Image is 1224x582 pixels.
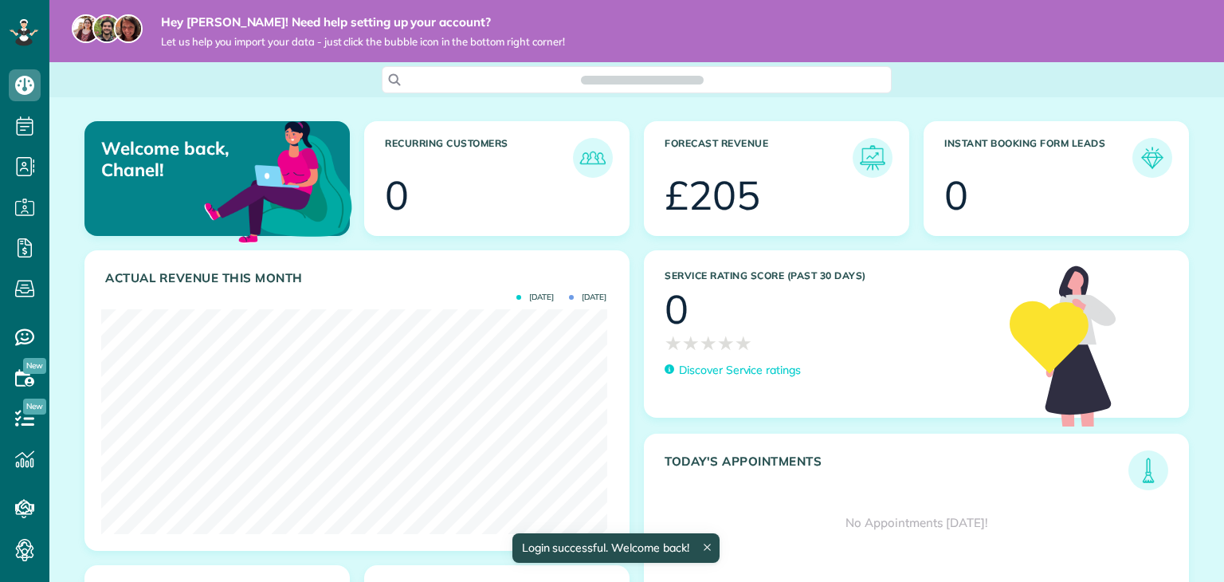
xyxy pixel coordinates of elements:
[735,329,752,357] span: ★
[665,138,853,178] h3: Forecast Revenue
[700,329,717,357] span: ★
[161,14,565,30] strong: Hey [PERSON_NAME]! Need help setting up your account?
[512,533,719,563] div: Login successful. Welcome back!
[201,103,355,258] img: dashboard_welcome-42a62b7d889689a78055ac9021e634bf52bae3f8056760290aed330b23ab8690.png
[645,490,1188,556] div: No Appointments [DATE]!
[1136,142,1168,174] img: icon_form_leads-04211a6a04a5b2264e4ee56bc0799ec3eb69b7e499cbb523a139df1d13a81ae0.png
[679,362,801,379] p: Discover Service ratings
[92,14,121,43] img: jorge-587dff0eeaa6aab1f244e6dc62b8924c3b6ad411094392a53c71c6c4a576187d.jpg
[665,454,1128,490] h3: Today's Appointments
[682,329,700,357] span: ★
[857,142,889,174] img: icon_forecast_revenue-8c13a41c7ed35a8dcfafea3cbb826a0462acb37728057bba2d056411b612bbbe.png
[569,293,606,301] span: [DATE]
[665,329,682,357] span: ★
[72,14,100,43] img: maria-72a9807cf96188c08ef61303f053569d2e2a8a1cde33d635c8a3ac13582a053d.jpg
[516,293,554,301] span: [DATE]
[717,329,735,357] span: ★
[101,138,264,180] p: Welcome back, Chanel!
[161,35,565,49] span: Let us help you import your data - just click the bubble icon in the bottom right corner!
[23,358,46,374] span: New
[1132,454,1164,486] img: icon_todays_appointments-901f7ab196bb0bea1936b74009e4eb5ffbc2d2711fa7634e0d609ed5ef32b18b.png
[577,142,609,174] img: icon_recurring_customers-cf858462ba22bcd05b5a5880d41d6543d210077de5bb9ebc9590e49fd87d84ed.png
[665,289,688,329] div: 0
[23,399,46,415] span: New
[665,362,801,379] a: Discover Service ratings
[385,175,409,215] div: 0
[665,270,994,281] h3: Service Rating score (past 30 days)
[944,175,968,215] div: 0
[597,72,687,88] span: Search ZenMaid…
[385,138,573,178] h3: Recurring Customers
[665,175,760,215] div: £205
[105,271,613,285] h3: Actual Revenue this month
[944,138,1132,178] h3: Instant Booking Form Leads
[114,14,143,43] img: michelle-19f622bdf1676172e81f8f8fba1fb50e276960ebfe0243fe18214015130c80e4.jpg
